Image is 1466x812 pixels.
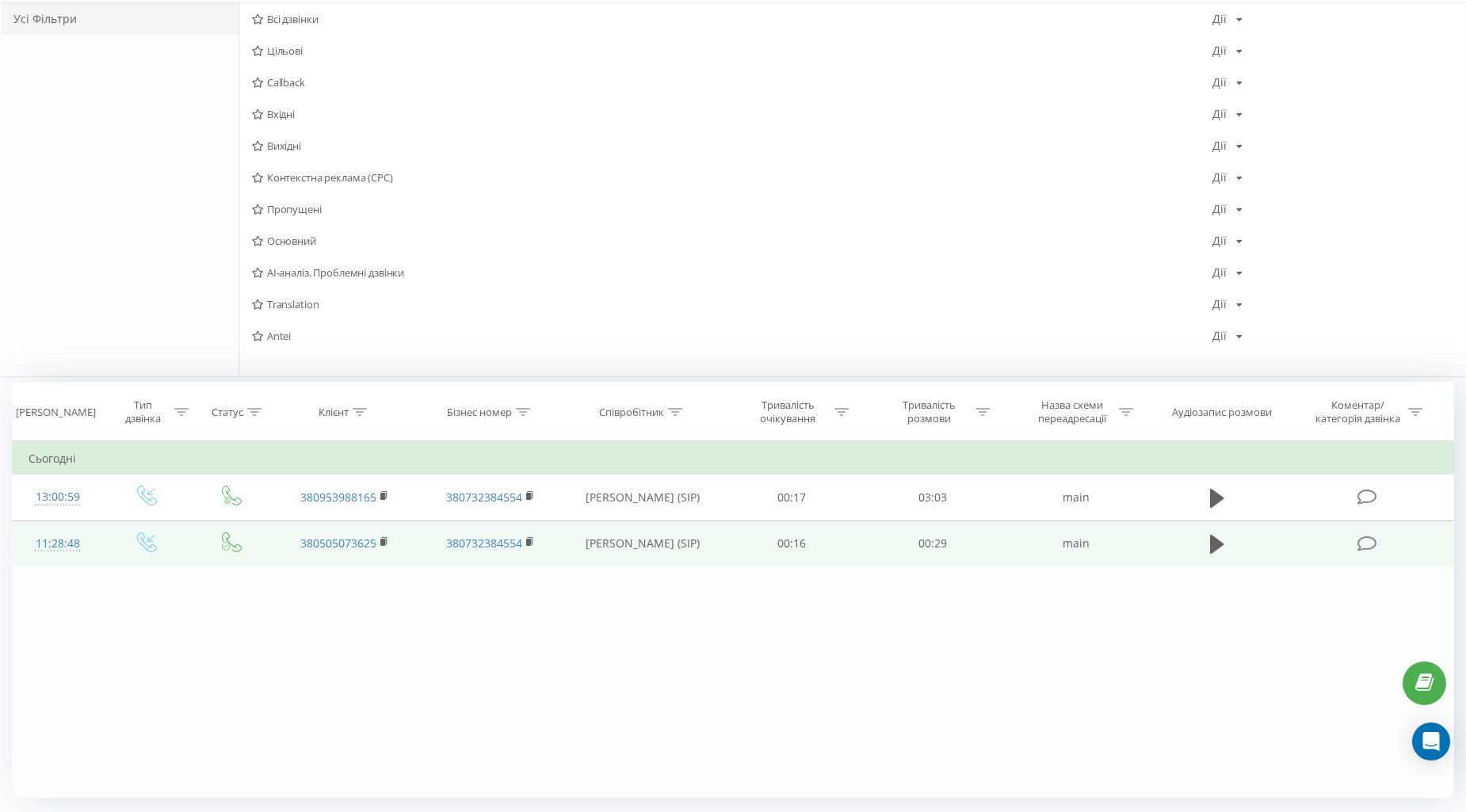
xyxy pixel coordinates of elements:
div: 11:28:48 [29,528,86,559]
div: Усі Фільтри [1,3,239,35]
td: [PERSON_NAME] (SIP) [564,475,722,520]
div: Тип дзвінка [116,398,170,425]
div: Дії [1212,140,1227,151]
span: Всі дзвінки [252,13,1212,25]
td: main [1003,475,1150,520]
div: Дії [1212,109,1227,120]
div: Аудіозапис розмови [1172,406,1272,419]
span: Вихідні [252,140,1212,151]
div: Дії [1212,299,1227,310]
a: 380953988165 [300,490,376,505]
a: 380505073625 [300,536,376,551]
div: Дії [1212,45,1227,56]
a: 380732384554 [446,490,522,505]
td: main [1003,520,1150,566]
div: Дії [1212,235,1227,246]
div: Дії [1212,77,1227,88]
span: AI-аналіз. Проблемні дзвінки [252,267,1212,278]
div: Дії [1212,204,1227,215]
div: Назва схеми переадресації [1030,398,1115,425]
div: Open Intercom Messenger [1412,722,1450,761]
div: Дії [1212,172,1227,183]
span: Цільові [252,45,1212,56]
div: Коментар/категорія дзвінка [1311,398,1404,425]
div: Бізнес номер [447,406,512,419]
div: Співробітник [599,406,664,419]
td: 00:29 [862,520,1003,566]
div: Дії [1212,330,1227,341]
a: 380732384554 [446,536,522,551]
span: Translation [252,299,1212,310]
div: Дії [1212,13,1227,25]
div: Тривалість розмови [887,398,972,425]
span: Основний [252,235,1212,246]
span: Antei [252,330,1212,341]
span: Пропущені [252,204,1212,215]
span: Вхідні [252,109,1212,120]
div: Дії [1212,267,1227,278]
td: Сьогодні [13,443,1454,475]
div: [PERSON_NAME] [16,406,96,419]
span: Callback [252,77,1212,88]
td: 00:16 [722,520,863,566]
div: Статус [212,406,243,419]
div: Клієнт [319,406,349,419]
div: 13:00:59 [29,482,86,513]
td: 03:03 [862,475,1003,520]
span: Контекстна реклама (CPC) [252,172,1212,183]
td: 00:17 [722,475,863,520]
td: [PERSON_NAME] (SIP) [564,520,722,566]
div: Тривалість очікування [746,398,830,425]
